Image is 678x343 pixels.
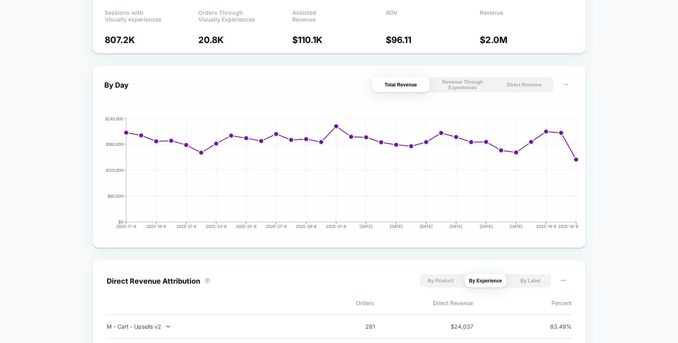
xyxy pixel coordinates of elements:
[326,224,346,229] tspan: 2025-31-8
[386,35,480,45] p: $ 96.11
[536,224,556,229] tspan: 2025-14-9
[339,323,375,330] span: 281
[434,77,491,92] button: Revenue Through Experiences
[107,323,316,330] div: M - Cart - Upsells v2
[419,224,432,229] tspan: [DATE]
[204,278,211,284] button: ?
[236,224,256,229] tspan: 2025-25-8
[509,224,522,229] tspan: [DATE]
[558,224,578,229] tspan: 2025-16-9
[510,274,551,288] button: By Label
[206,224,227,229] tspan: 2025-23-8
[116,224,136,229] tspan: 2025-17-8
[106,142,123,147] tspan: $180,000
[386,9,480,21] p: AOV
[198,9,292,21] p: Orders Through Visually Experiences
[292,9,386,21] p: Assisted Revenue
[106,168,123,172] tspan: $120,000
[449,224,463,229] tspan: [DATE]
[372,77,430,92] button: Total Revenue
[105,35,199,45] p: 807.2K
[292,35,386,45] p: $ 110.1K
[107,277,200,285] div: Direct Revenue Attribution
[536,323,572,330] span: 83.49 %
[296,224,317,229] tspan: 2025-29-8
[118,220,123,224] tspan: $0
[105,9,199,21] p: Sessions with Visually experiences
[479,224,492,229] tspan: [DATE]
[473,300,572,306] span: Percent
[275,300,374,306] span: Orders
[465,274,506,288] button: By Experience
[389,224,403,229] tspan: [DATE]
[146,224,166,229] tspan: 2025-19-8
[438,323,473,330] span: $ 24,037
[176,224,196,229] tspan: 2025-21-8
[104,81,129,89] div: By Day
[107,194,123,198] tspan: $60,000
[495,77,553,92] button: Direct Revenue
[198,35,292,45] p: 20.8K
[420,274,461,288] button: By Product
[266,224,286,229] tspan: 2025-27-8
[480,9,574,21] p: Revenue
[360,224,373,229] tspan: [DATE]
[105,116,123,121] tspan: $240,000
[374,300,473,306] span: Direct Revenue
[480,35,574,45] p: $ 2.0M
